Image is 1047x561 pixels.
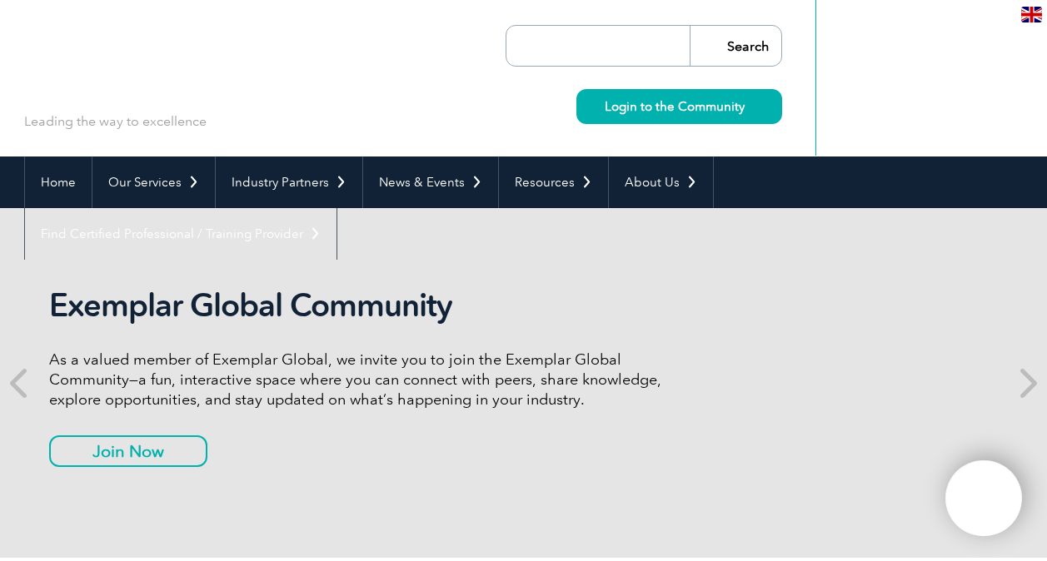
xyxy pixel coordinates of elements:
a: Industry Partners [216,156,362,208]
a: About Us [609,156,713,208]
h2: Exemplar Global Community [49,286,674,325]
img: en [1021,7,1042,22]
a: News & Events [363,156,498,208]
a: Join Now [49,435,207,467]
a: Login to the Community [576,89,782,124]
p: As a valued member of Exemplar Global, we invite you to join the Exemplar Global Community—a fun,... [49,350,674,410]
a: Find Certified Professional / Training Provider [25,208,337,260]
a: Home [25,156,92,208]
img: svg+xml;nitro-empty-id=MzcwOjIyMw==-1;base64,PHN2ZyB2aWV3Qm94PSIwIDAgMTEgMTEiIHdpZHRoPSIxMSIgaGVp... [745,102,754,111]
input: Search [690,26,781,66]
a: Resources [499,156,608,208]
p: Leading the way to excellence [24,112,207,131]
a: Our Services [92,156,215,208]
img: svg+xml;nitro-empty-id=MTgxNToxMTY=-1;base64,PHN2ZyB2aWV3Qm94PSIwIDAgNDAwIDQwMCIgd2lkdGg9IjQwMCIg... [963,478,1005,519]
